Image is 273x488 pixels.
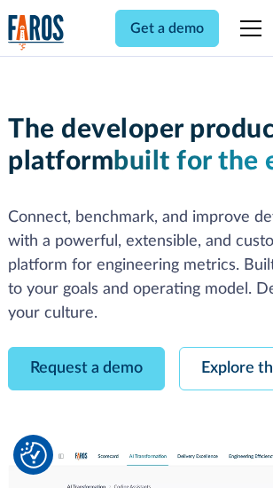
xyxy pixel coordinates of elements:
button: Cookie Settings [20,442,47,468]
img: Logo of the analytics and reporting company Faros. [8,14,65,51]
div: menu [230,7,265,50]
img: Revisit consent button [20,442,47,468]
a: home [8,14,65,51]
a: Request a demo [8,347,165,390]
a: Get a demo [115,10,219,47]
